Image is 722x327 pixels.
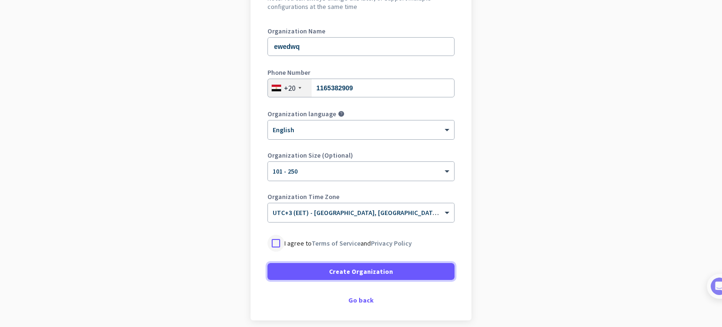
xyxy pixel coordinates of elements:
input: What is the name of your organization? [267,37,455,56]
label: Phone Number [267,69,455,76]
label: Organization language [267,111,336,117]
i: help [338,111,345,117]
span: Create Organization [329,267,393,276]
label: Organization Time Zone [267,193,455,200]
p: I agree to and [284,239,412,248]
button: Create Organization [267,263,455,280]
label: Organization Name [267,28,455,34]
a: Privacy Policy [371,239,412,247]
label: Organization Size (Optional) [267,152,455,159]
div: +20 [284,83,296,93]
input: 2 34567890 [267,79,455,97]
a: Terms of Service [312,239,361,247]
div: Go back [267,297,455,303]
